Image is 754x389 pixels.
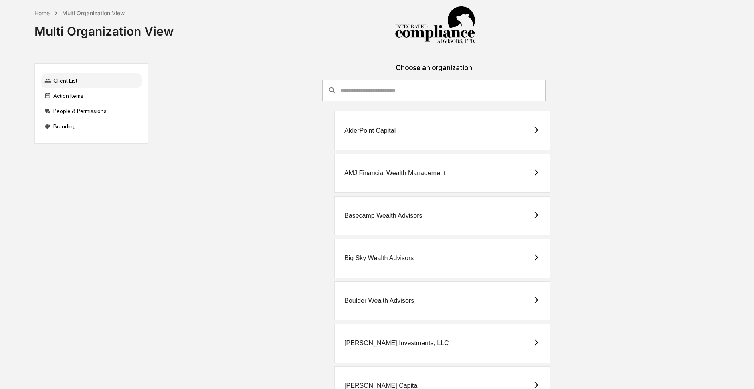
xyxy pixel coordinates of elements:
[344,170,445,177] div: AMJ Financial Wealth Management
[344,212,422,219] div: Basecamp Wealth Advisors
[155,63,713,80] div: Choose an organization
[41,89,142,103] div: Action Items
[344,127,396,134] div: AlderPoint Capital
[41,104,142,118] div: People & Permissions
[34,18,174,38] div: Multi Organization View
[34,10,50,16] div: Home
[322,80,546,101] div: consultant-dashboard__filter-organizations-search-bar
[344,340,449,347] div: [PERSON_NAME] Investments, LLC
[395,6,475,44] img: Integrated Compliance Advisors
[344,255,414,262] div: Big Sky Wealth Advisors
[41,73,142,88] div: Client List
[41,119,142,134] div: Branding
[344,297,414,304] div: Boulder Wealth Advisors
[62,10,125,16] div: Multi Organization View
